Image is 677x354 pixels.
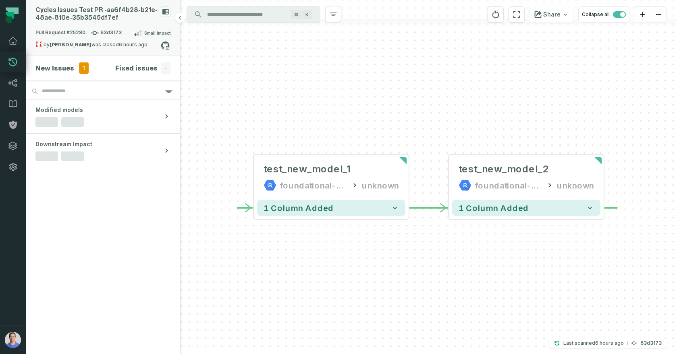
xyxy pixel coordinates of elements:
[35,62,170,74] button: New Issues1Fixed issues-
[563,339,624,347] p: Last scanned
[530,6,573,23] button: Share
[640,341,662,346] h4: 63d3173
[475,179,542,192] div: foundational-data-stack
[595,340,624,346] relative-time: Sep 1, 2025, 1:07 AM GMT+3
[161,62,170,74] span: -
[578,6,629,23] button: Collapse all
[144,30,170,36] span: Small Impact
[264,203,334,213] span: 1 column added
[26,99,180,133] button: Modified models
[160,40,170,51] a: View on github
[119,41,147,48] relative-time: Sep 1, 2025, 1:09 AM GMT+3
[26,134,180,168] button: Downstream Impact
[35,29,122,37] span: Pull Request #25280 63d3173
[35,41,161,51] div: by was closed
[650,7,667,23] button: zoom out
[291,10,301,19] span: Press ⌘ + K to focus the search bar
[35,106,83,114] span: Modified models
[557,179,594,192] div: unknown
[35,140,92,148] span: Downstream Impact
[634,7,650,23] button: zoom in
[362,179,399,192] div: unknown
[35,6,158,22] div: Cycles Issues Test PR - aa6f4b28-b21e-48ae-810e-35b3545df7ef
[79,62,89,74] span: 1
[459,203,529,213] span: 1 column added
[50,42,91,47] strong: Omri Ildis (flow3d)
[5,332,21,348] img: avatar of Barak Forgoun
[459,163,549,176] div: test_new_model_2
[280,179,347,192] div: foundational-data-stack
[35,63,74,73] h4: New Issues
[302,10,312,19] span: Press ⌘ + K to focus the search bar
[175,13,185,23] button: Hide browsing panel
[264,163,351,176] div: test_new_model_1
[115,63,158,73] h4: Fixed issues
[549,338,667,348] button: Last scanned[DATE] 1:07:52 AM63d3173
